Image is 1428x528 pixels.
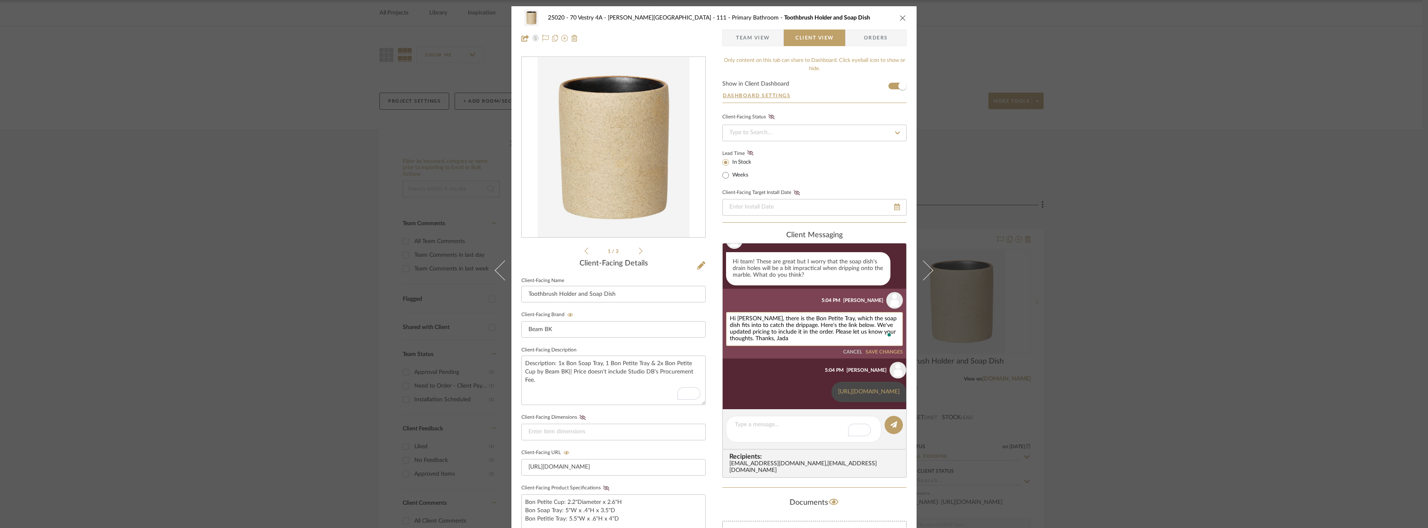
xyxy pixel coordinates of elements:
[565,312,576,318] button: Client-Facing Brand
[521,259,706,268] div: Client-Facing Details
[731,159,751,166] label: In Stock
[601,485,612,491] button: Client-Facing Product Specifications
[886,292,903,309] img: user_avatar.png
[577,415,588,420] button: Client-Facing Dimensions
[722,125,907,141] input: Type to Search…
[521,348,577,352] label: Client-Facing Description
[722,56,907,73] div: Only content on this tab can share to Dashboard. Click eyeball icon to show or hide.
[729,461,903,474] div: [EMAIL_ADDRESS][DOMAIN_NAME] , [EMAIL_ADDRESS][DOMAIN_NAME]
[736,29,770,46] span: Team View
[561,450,572,456] button: Client-Facing URL
[726,252,890,285] div: Hi team! These are great but I worry that the soap dish's drain holes will be a bit impractical w...
[548,15,716,21] span: 25020 - 70 Vestry 4A - [PERSON_NAME][GEOGRAPHIC_DATA]
[521,450,572,456] label: Client-Facing URL
[521,485,612,491] label: Client-Facing Product Specifications
[521,286,706,302] input: Enter Client-Facing Item Name
[791,190,802,196] button: Client-Facing Target Install Date
[722,190,802,196] label: Client-Facing Target Install Date
[731,172,748,179] label: Weeks
[521,415,588,420] label: Client-Facing Dimensions
[571,35,578,42] img: Remove from project
[612,249,616,254] span: /
[521,424,706,440] input: Enter item dimensions
[722,150,765,157] label: Lead Time
[521,10,541,26] img: c1b66088-167f-4caa-ad55-5bdb95fe5a8a_48x40.jpg
[838,389,900,395] a: [URL][DOMAIN_NAME]
[795,29,834,46] span: Client View
[716,15,784,21] span: 111 - Primary Bathroom
[745,149,756,157] button: Lead Time
[722,231,907,240] div: client Messaging
[608,249,612,254] span: 1
[616,249,620,254] span: 3
[722,92,791,99] button: Dashboard Settings
[730,316,899,342] textarea: To enrich screen reader interactions, please activate Accessibility in Grammarly extension settings
[846,366,887,374] div: [PERSON_NAME]
[521,321,706,338] input: Enter Client-Facing Brand
[522,57,705,238] div: 0
[890,362,906,378] img: user_avatar.png
[855,29,897,46] span: Orders
[784,15,870,21] span: Toothbrush Holder and Soap Dish
[843,349,862,355] button: CANCEL
[843,297,883,304] div: [PERSON_NAME]
[521,279,564,283] label: Client-Facing Name
[521,459,706,476] input: Enter item URL
[822,297,840,304] div: 5:04 PM
[722,496,907,509] div: Documents
[538,57,690,238] img: c1b66088-167f-4caa-ad55-5bdb95fe5a8a_436x436.jpg
[825,366,844,374] div: 5:04 PM
[722,157,765,180] mat-radio-group: Select item type
[735,420,873,438] textarea: To enrich screen reader interactions, please activate Accessibility in Grammarly extension settings
[722,113,777,121] div: Client-Facing Status
[899,14,907,22] button: close
[722,199,907,216] input: Enter Install Date
[521,356,706,405] textarea: To enrich screen reader interactions, please activate Accessibility in Grammarly extension settings
[521,312,576,318] label: Client-Facing Brand
[866,349,903,355] button: SAVE CHANGES
[729,453,903,460] span: Recipients:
